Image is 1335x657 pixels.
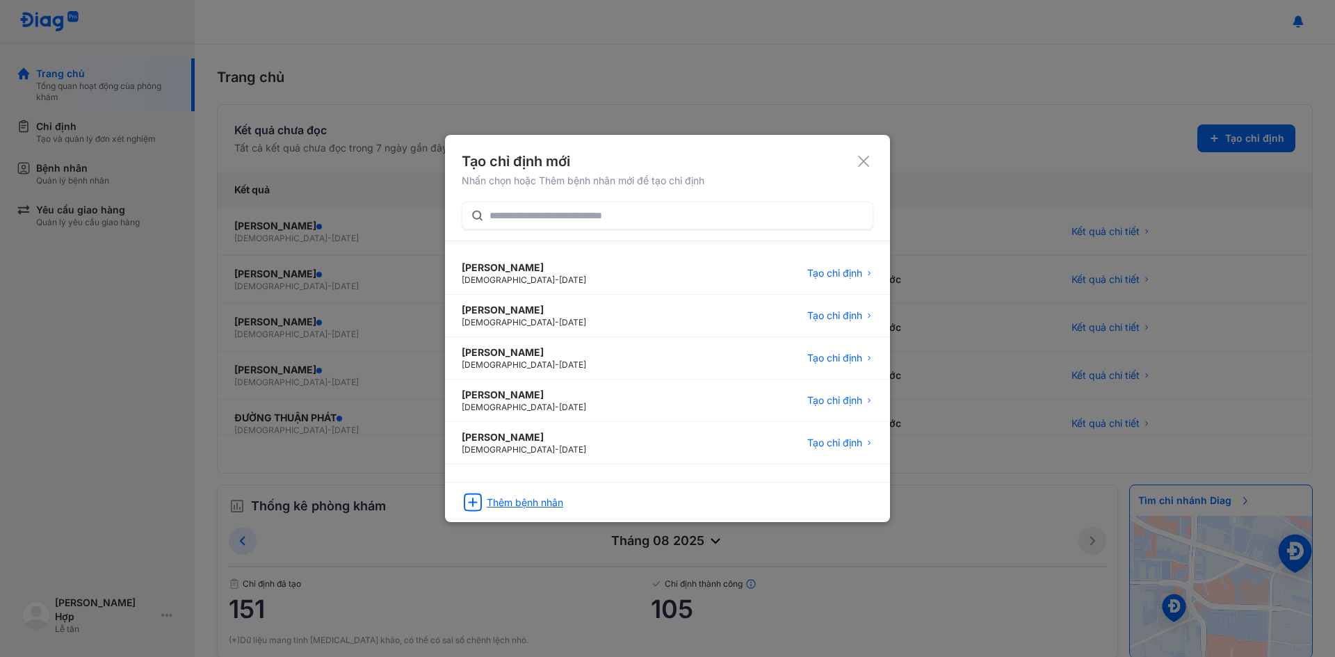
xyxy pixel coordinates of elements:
[559,275,586,285] span: [DATE]
[462,174,873,188] div: Nhấn chọn hoặc Thêm bệnh nhân mới để tạo chỉ định
[462,359,555,370] span: [DEMOGRAPHIC_DATA]
[807,309,862,323] span: Tạo chỉ định
[555,317,559,327] span: -
[559,317,586,327] span: [DATE]
[559,402,586,412] span: [DATE]
[462,317,555,327] span: [DEMOGRAPHIC_DATA]
[559,359,586,370] span: [DATE]
[559,444,586,455] span: [DATE]
[462,152,873,171] div: Tạo chỉ định mới
[555,275,559,285] span: -
[487,496,563,510] div: Thêm bệnh nhân
[462,430,586,444] div: [PERSON_NAME]
[807,351,862,365] span: Tạo chỉ định
[807,394,862,407] span: Tạo chỉ định
[462,346,586,359] div: [PERSON_NAME]
[807,266,862,280] span: Tạo chỉ định
[555,359,559,370] span: -
[807,436,862,450] span: Tạo chỉ định
[462,402,555,412] span: [DEMOGRAPHIC_DATA]
[462,303,586,317] div: [PERSON_NAME]
[462,444,555,455] span: [DEMOGRAPHIC_DATA]
[555,444,559,455] span: -
[555,402,559,412] span: -
[462,261,586,275] div: [PERSON_NAME]
[462,275,555,285] span: [DEMOGRAPHIC_DATA]
[462,388,586,402] div: [PERSON_NAME]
